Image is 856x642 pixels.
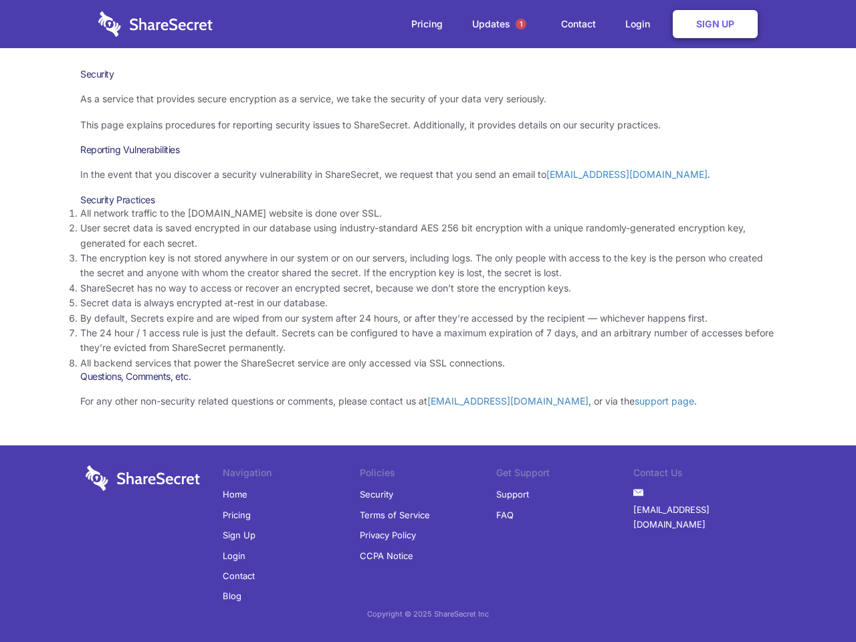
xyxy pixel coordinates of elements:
[80,311,776,326] li: By default, Secrets expire and are wiped from our system after 24 hours, or after they’re accesse...
[398,3,456,45] a: Pricing
[80,370,776,383] h3: Questions, Comments, etc.
[98,11,213,37] img: logo-wordmark-white-trans-d4663122ce5f474addd5e946df7df03e33cb6a1c49d2221995e7729f52c070b2.svg
[496,505,514,525] a: FAQ
[223,546,245,566] a: Login
[360,484,393,504] a: Security
[360,546,413,566] a: CCPA Notice
[86,465,200,491] img: logo-wordmark-white-trans-d4663122ce5f474addd5e946df7df03e33cb6a1c49d2221995e7729f52c070b2.svg
[80,144,776,156] h3: Reporting Vulnerabilities
[80,326,776,356] li: The 24 hour / 1 access rule is just the default. Secrets can be configured to have a maximum expi...
[80,167,776,182] p: In the event that you discover a security vulnerability in ShareSecret, we request that you send ...
[360,465,497,484] li: Policies
[80,356,776,370] li: All backend services that power the ShareSecret service are only accessed via SSL connections.
[673,10,758,38] a: Sign Up
[427,395,588,407] a: [EMAIL_ADDRESS][DOMAIN_NAME]
[80,118,776,132] p: This page explains procedures for reporting security issues to ShareSecret. Additionally, it prov...
[80,194,776,206] h3: Security Practices
[360,505,430,525] a: Terms of Service
[360,525,416,545] a: Privacy Policy
[80,296,776,310] li: Secret data is always encrypted at-rest in our database.
[635,395,694,407] a: support page
[633,465,770,484] li: Contact Us
[223,505,251,525] a: Pricing
[223,566,255,586] a: Contact
[223,525,255,545] a: Sign Up
[612,3,670,45] a: Login
[80,281,776,296] li: ShareSecret has no way to access or recover an encrypted secret, because we don’t store the encry...
[548,3,609,45] a: Contact
[80,251,776,281] li: The encryption key is not stored anywhere in our system or on our servers, including logs. The on...
[80,394,776,409] p: For any other non-security related questions or comments, please contact us at , or via the .
[80,221,776,251] li: User secret data is saved encrypted in our database using industry-standard AES 256 bit encryptio...
[516,19,526,29] span: 1
[80,206,776,221] li: All network traffic to the [DOMAIN_NAME] website is done over SSL.
[223,484,247,504] a: Home
[633,500,770,535] a: [EMAIL_ADDRESS][DOMAIN_NAME]
[80,92,776,106] p: As a service that provides secure encryption as a service, we take the security of your data very...
[223,586,241,606] a: Blog
[80,68,776,80] h1: Security
[496,465,633,484] li: Get Support
[546,169,708,180] a: [EMAIL_ADDRESS][DOMAIN_NAME]
[223,465,360,484] li: Navigation
[496,484,529,504] a: Support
